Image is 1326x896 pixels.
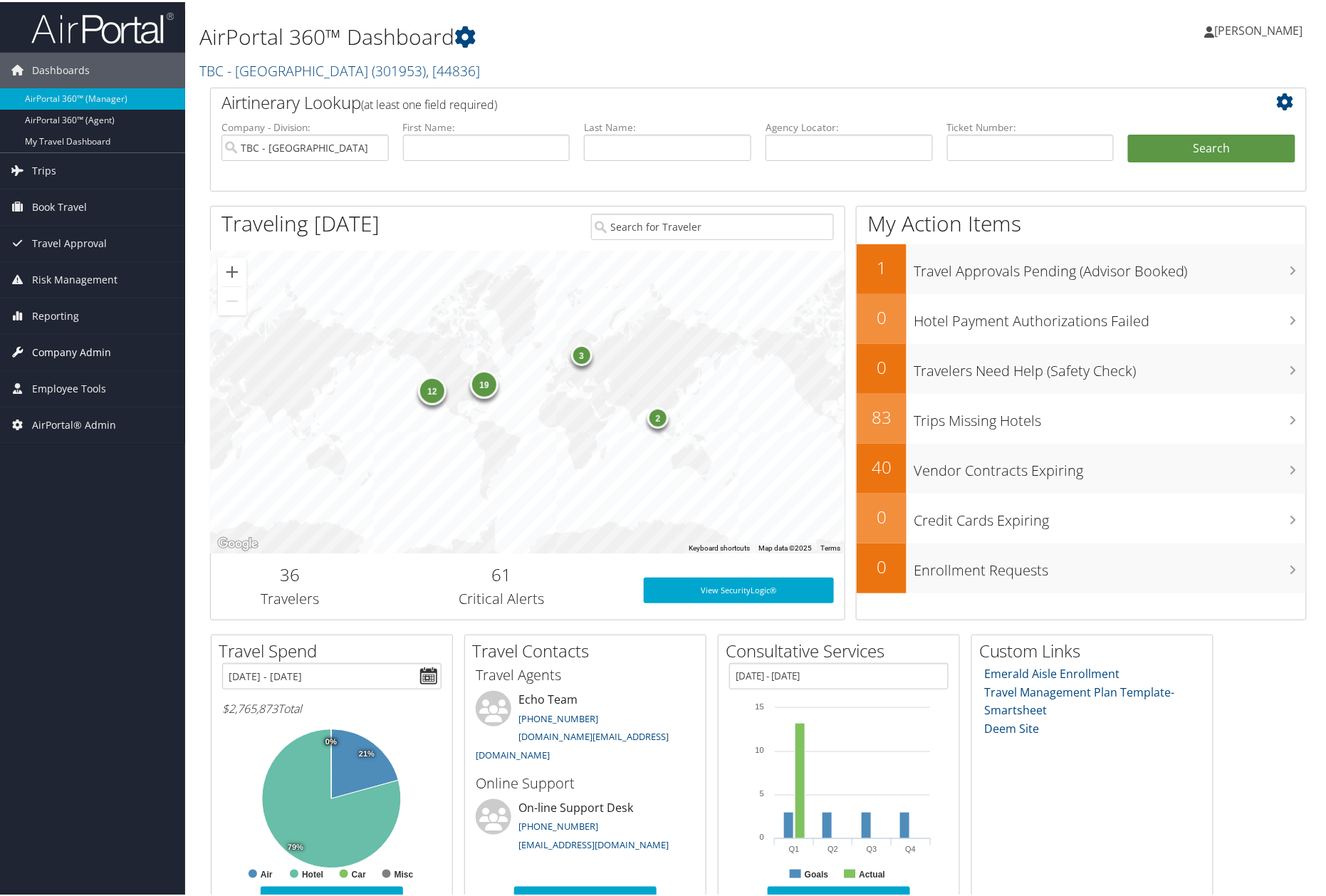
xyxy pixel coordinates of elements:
img: airportal-logo.png [31,9,174,43]
h2: 40 [857,453,907,477]
img: Google [214,533,261,551]
h2: 83 [857,403,907,427]
a: 0Enrollment Requests [857,541,1306,591]
div: 19 [470,368,498,397]
div: 12 [418,375,447,403]
h2: Travel Contacts [472,637,706,661]
text: Car [352,868,366,877]
a: Terms (opens in new tab) [820,542,840,550]
h3: Travelers [221,587,359,607]
a: 0Hotel Payment Authorizations Failed [857,292,1306,342]
tspan: 21% [359,748,375,756]
a: [PHONE_NUMBER] [518,710,598,723]
h2: 0 [857,553,907,577]
a: Open this area in Google Maps (opens a new window) [214,533,261,551]
span: Risk Management [32,260,118,296]
a: 40Vendor Contracts Expiring [857,442,1306,491]
h2: 0 [857,353,907,377]
h3: Travel Agents [476,663,695,683]
input: Search for Traveler [591,212,834,238]
a: 1Travel Approvals Pending (Advisor Booked) [857,242,1306,292]
text: Actual [859,868,885,877]
span: Reporting [32,296,79,332]
tspan: 0% [325,736,337,744]
span: AirPortal® Admin [32,405,116,441]
h2: 36 [221,561,359,585]
a: 0Credit Cards Expiring [857,491,1306,541]
label: First Name: [403,118,570,132]
span: Employee Tools [32,369,106,405]
a: [PHONE_NUMBER] [518,818,598,830]
span: [PERSON_NAME] [1215,21,1303,36]
label: Company - Division: [221,118,389,132]
span: Travel Approval [32,224,107,259]
span: Company Admin [32,333,111,368]
h3: Travelers Need Help (Safety Check) [914,352,1306,379]
h2: Custom Links [979,637,1213,661]
a: [EMAIL_ADDRESS][DOMAIN_NAME] [518,836,669,849]
text: Q1 [789,843,800,851]
h1: AirPortal 360™ Dashboard [199,20,945,50]
li: Echo Team [469,689,702,765]
h3: Online Support [476,771,695,791]
tspan: 5 [760,787,764,796]
button: Keyboard shortcuts [689,541,750,551]
label: Agency Locator: [766,118,933,132]
h2: 61 [380,561,623,585]
text: Q3 [867,843,877,851]
h2: 0 [857,503,907,527]
h1: My Action Items [857,207,1306,236]
tspan: 79% [288,841,303,850]
h3: Enrollment Requests [914,551,1306,578]
a: View SecurityLogic® [644,575,834,601]
text: Goals [805,868,829,877]
a: TBC - [GEOGRAPHIC_DATA] [199,59,480,78]
span: Dashboards [32,51,90,86]
h2: Travel Spend [219,637,452,661]
span: Book Travel [32,187,87,223]
span: ( 301953 ) [372,59,426,78]
a: Deem Site [985,719,1040,734]
h2: Airtinerary Lookup [221,88,1204,113]
span: , [ 44836 ] [426,59,480,78]
h2: Consultative Services [726,637,959,661]
div: 3 [571,342,592,363]
span: Map data ©2025 [758,542,812,550]
h1: Traveling [DATE] [221,207,380,236]
button: Zoom in [218,256,246,284]
h3: Credit Cards Expiring [914,501,1306,528]
a: Emerald Aisle Enrollment [985,664,1120,679]
span: (at least one field required) [361,95,497,110]
tspan: 10 [756,744,764,752]
h2: 0 [857,303,907,328]
text: Q4 [905,843,916,851]
button: Zoom out [218,285,246,313]
a: Travel Management Plan Template- Smartsheet [985,682,1175,717]
label: Ticket Number: [947,118,1114,132]
tspan: 15 [756,700,764,709]
text: Misc [395,868,414,877]
a: [DOMAIN_NAME][EMAIL_ADDRESS][DOMAIN_NAME] [476,728,669,759]
h3: Hotel Payment Authorizations Failed [914,302,1306,329]
span: Trips [32,151,56,187]
h3: Critical Alerts [380,587,623,607]
h3: Travel Approvals Pending (Advisor Booked) [914,252,1306,279]
tspan: 0 [760,830,764,839]
label: Last Name: [584,118,751,132]
text: Air [261,868,273,877]
h2: 1 [857,254,907,278]
h3: Vendor Contracts Expiring [914,452,1306,479]
span: $2,765,873 [222,699,278,714]
button: Search [1128,132,1295,161]
div: 2 [647,405,669,427]
li: On-line Support Desk [469,797,702,855]
text: Q2 [828,843,838,851]
h3: Trips Missing Hotels [914,402,1306,429]
a: 0Travelers Need Help (Safety Check) [857,342,1306,392]
a: 83Trips Missing Hotels [857,392,1306,442]
a: [PERSON_NAME] [1205,7,1317,50]
h6: Total [222,699,442,714]
text: Hotel [302,868,323,877]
